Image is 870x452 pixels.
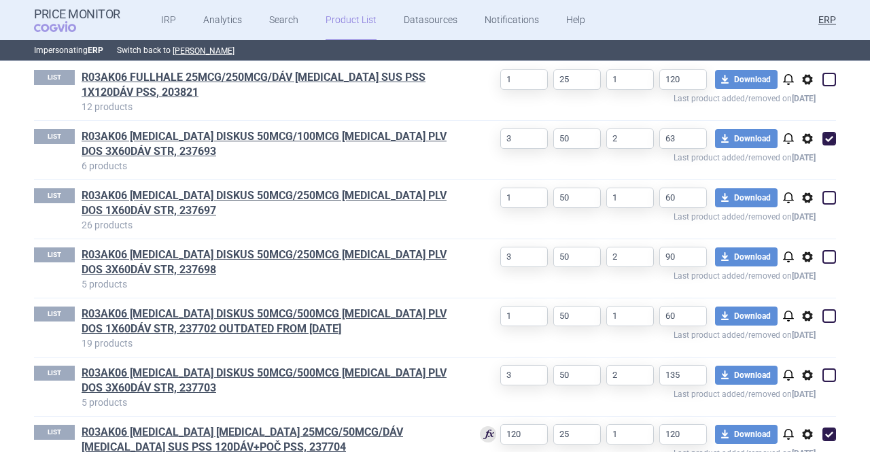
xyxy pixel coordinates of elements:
strong: [DATE] [792,330,816,340]
a: R03AK06 [MEDICAL_DATA] DISKUS 50MCG/250MCG [MEDICAL_DATA] PLV DOS 1X60DÁV STR, 237697 [82,188,459,218]
strong: [DATE] [792,389,816,399]
p: LIST [34,247,75,262]
h1: R03AK06 SERETIDE DISKUS 50MCG/500MCG INH PLV DOS 3X60DÁV STR, 237703 [82,366,459,396]
p: LIST [34,307,75,321]
h1: R03AK06 SERETIDE DISKUS 50MCG/100MCG INH PLV DOS 3X60DÁV STR, 237693 [82,129,459,159]
button: Download [715,425,778,444]
h1: R03AK06 SERETIDE DISKUS 50MCG/250MCG INH PLV DOS 1X60DÁV STR, 237697 [82,188,459,218]
p: Last product added/removed on [459,268,816,281]
a: R03AK06 [MEDICAL_DATA] DISKUS 50MCG/100MCG [MEDICAL_DATA] PLV DOS 3X60DÁV STR, 237693 [82,129,459,159]
p: Impersonating Switch back to [34,40,836,60]
p: LIST [34,129,75,144]
strong: Price Monitor [34,7,120,21]
button: Download [715,307,778,326]
strong: [DATE] [792,271,816,281]
a: R03AK06 [MEDICAL_DATA] DISKUS 50MCG/500MCG [MEDICAL_DATA] PLV DOS 1X60DÁV STR, 237702 OUTDATED FR... [82,307,459,336]
span: COGVIO [34,21,95,32]
button: [PERSON_NAME] [173,46,234,56]
h1: R03AK06 FULLHALE 25MCG/250MCG/DÁV INH SUS PSS 1X120DÁV PSS, 203821 [82,70,459,100]
strong: [DATE] [792,153,816,162]
strong: [DATE] [792,94,816,103]
a: R03AK06 [MEDICAL_DATA] DISKUS 50MCG/500MCG [MEDICAL_DATA] PLV DOS 3X60DÁV STR, 237703 [82,366,459,396]
p: Last product added/removed on [459,327,816,340]
button: Download [715,366,778,385]
p: 6 products [82,159,459,173]
p: LIST [34,70,75,85]
p: LIST [34,188,75,203]
a: R03AK06 [MEDICAL_DATA] DISKUS 50MCG/250MCG [MEDICAL_DATA] PLV DOS 3X60DÁV STR, 237698 [82,247,459,277]
p: LIST [34,425,75,440]
p: 12 products [82,100,459,114]
button: Download [715,188,778,207]
h1: R03AK06 SERETIDE DISKUS 50MCG/500MCG INH PLV DOS 1X60DÁV STR, 237702 OUTDATED FROM 27.4.2023 [82,307,459,336]
button: Download [715,129,778,148]
strong: ERP [88,46,103,55]
p: Last product added/removed on [459,90,816,103]
p: Last product added/removed on [459,209,816,222]
a: Price MonitorCOGVIO [34,7,120,33]
button: Download [715,70,778,89]
p: Last product added/removed on [459,386,816,399]
p: 26 products [82,218,459,232]
p: 5 products [82,396,459,409]
p: Last product added/removed on [459,150,816,162]
a: R03AK06 FULLHALE 25MCG/250MCG/DÁV [MEDICAL_DATA] SUS PSS 1X120DÁV PSS, 203821 [82,70,459,100]
h1: R03AK06 SERETIDE DISKUS 50MCG/250MCG INH PLV DOS 3X60DÁV STR, 237698 [82,247,459,277]
strong: [DATE] [792,212,816,222]
p: 19 products [82,336,459,350]
button: Download [715,247,778,266]
p: 5 products [82,277,459,291]
p: LIST [34,366,75,381]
